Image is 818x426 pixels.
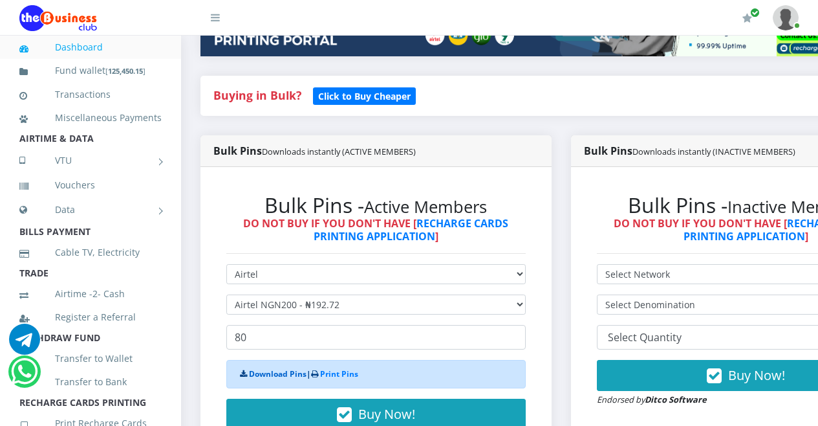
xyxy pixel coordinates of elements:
[240,368,358,379] strong: |
[19,32,162,62] a: Dashboard
[314,216,509,243] a: RECHARGE CARDS PRINTING APPLICATION
[750,8,760,17] span: Renew/Upgrade Subscription
[19,194,162,226] a: Data
[313,87,416,103] a: Click to Buy Cheaper
[632,146,795,157] small: Downloads instantly (INACTIVE MEMBERS)
[19,344,162,374] a: Transfer to Wallet
[320,368,358,379] a: Print Pins
[105,66,145,76] small: [ ]
[19,103,162,133] a: Miscellaneous Payments
[19,5,97,31] img: Logo
[645,394,707,405] strong: Ditco Software
[11,366,38,387] a: Chat for support
[773,5,799,30] img: User
[19,279,162,309] a: Airtime -2- Cash
[243,216,508,243] strong: DO NOT BUY IF YOU DON'T HAVE [ ]
[358,405,415,423] span: Buy Now!
[213,87,301,103] strong: Buying in Bulk?
[262,146,416,157] small: Downloads instantly (ACTIVE MEMBERS)
[213,144,416,158] strong: Bulk Pins
[249,368,307,379] a: Download Pins
[364,196,487,218] small: Active Members
[226,325,526,350] input: Enter Quantity
[597,394,707,405] small: Endorsed by
[9,333,40,355] a: Chat for support
[19,302,162,332] a: Register a Referral
[226,193,526,218] h2: Bulk Pins -
[19,238,162,267] a: Cable TV, Electricity
[728,366,785,384] span: Buy Now!
[19,80,162,109] a: Transactions
[584,144,795,158] strong: Bulk Pins
[19,170,162,200] a: Vouchers
[19,367,162,397] a: Transfer to Bank
[108,66,143,76] b: 125,450.15
[19,56,162,86] a: Fund wallet[125,450.15]
[742,13,752,23] i: Renew/Upgrade Subscription
[19,144,162,177] a: VTU
[318,90,411,102] b: Click to Buy Cheaper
